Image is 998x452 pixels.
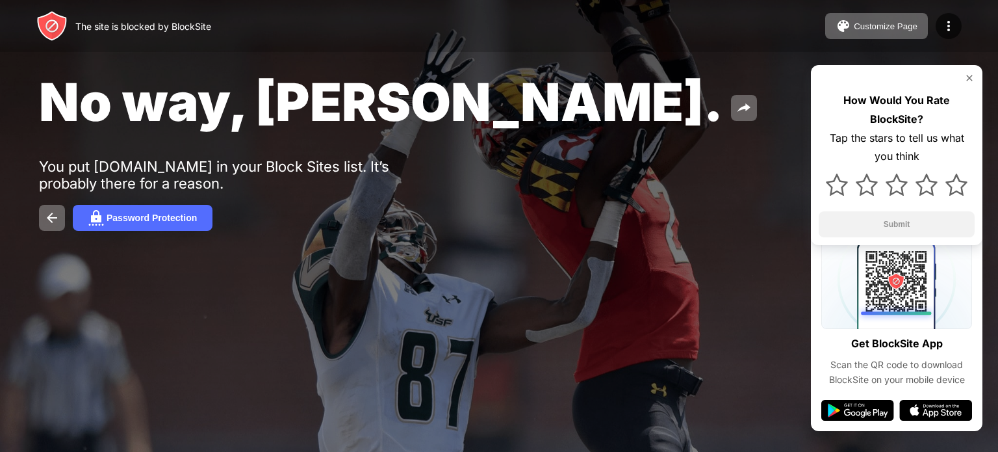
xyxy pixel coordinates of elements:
img: star.svg [856,174,878,196]
img: app-store.svg [899,400,972,421]
img: header-logo.svg [36,10,68,42]
button: Customize Page [825,13,928,39]
div: Tap the stars to tell us what you think [819,129,975,166]
img: star.svg [826,174,848,196]
div: You put [DOMAIN_NAME] in your Block Sites list. It’s probably there for a reason. [39,158,441,192]
div: Get BlockSite App [851,334,943,353]
img: rate-us-close.svg [964,73,975,83]
div: Scan the QR code to download BlockSite on your mobile device [821,358,972,387]
img: star.svg [915,174,938,196]
img: star.svg [945,174,967,196]
img: pallet.svg [836,18,851,34]
div: Customize Page [854,21,917,31]
img: share.svg [736,100,752,116]
div: Password Protection [107,213,197,223]
img: menu-icon.svg [941,18,956,34]
div: The site is blocked by BlockSite [75,21,211,32]
iframe: Banner [39,288,346,437]
img: back.svg [44,210,60,226]
img: password.svg [88,210,104,226]
button: Password Protection [73,205,212,231]
span: No way, [PERSON_NAME]. [39,70,723,133]
img: star.svg [886,174,908,196]
button: Submit [819,211,975,237]
img: google-play.svg [821,400,894,421]
div: How Would You Rate BlockSite? [819,91,975,129]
